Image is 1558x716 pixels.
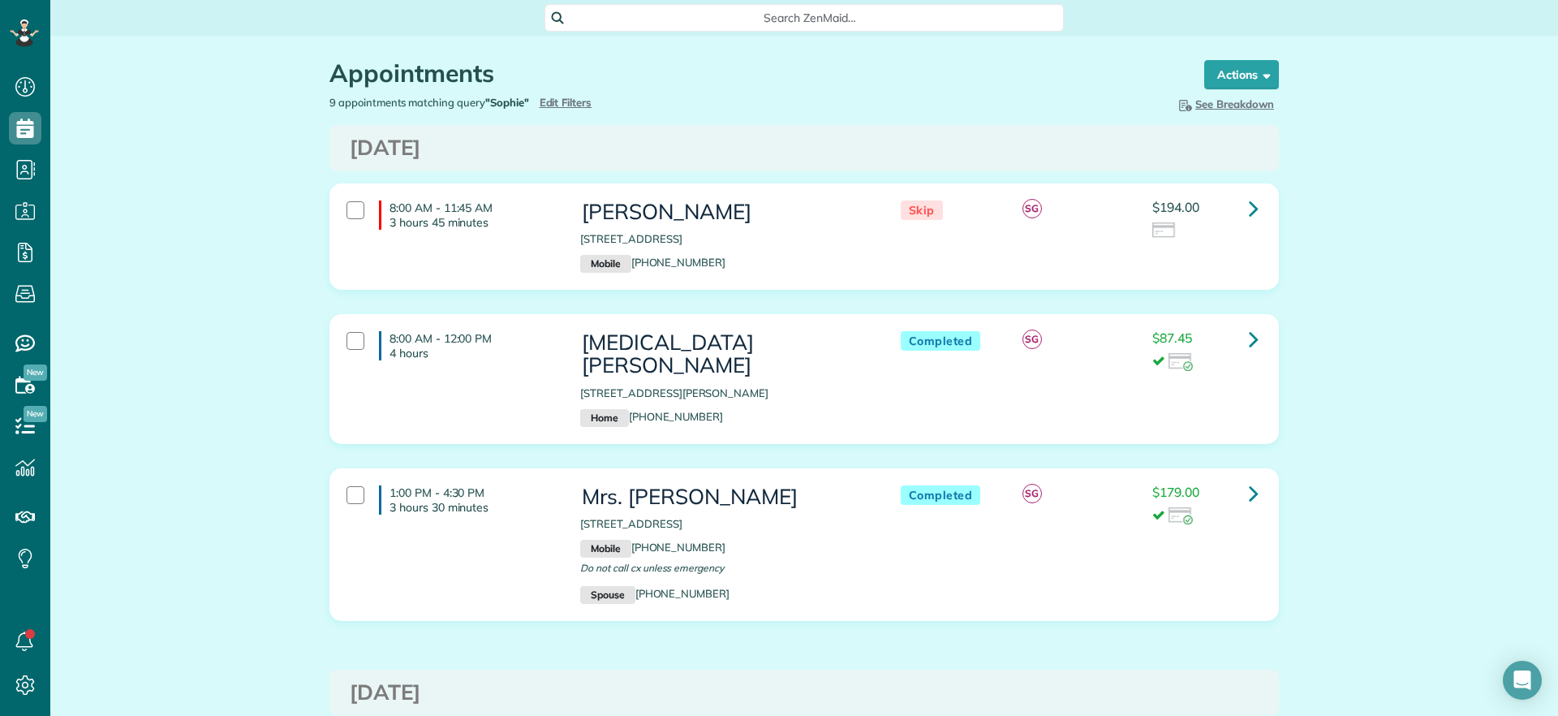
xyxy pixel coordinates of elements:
[389,500,556,515] p: 3 hours 30 minutes
[1022,484,1042,503] span: SG
[1152,199,1199,215] span: $194.00
[580,587,730,600] a: Spouse[PHONE_NUMBER]
[1171,95,1279,113] button: See Breakdown
[580,256,725,269] a: Mobile[PHONE_NUMBER]
[350,681,1259,705] h3: [DATE]
[580,516,867,532] p: [STREET_ADDRESS]
[389,215,556,230] p: 3 hours 45 minutes
[580,386,867,401] p: [STREET_ADDRESS][PERSON_NAME]
[1152,222,1177,240] img: icon_credit_card_neutral-3d9a980bd25ce6dbb0f2033d7200983694762465c175678fcbc2d8f4bc43548e.png
[317,95,804,110] div: 9 appointments matching query
[379,201,556,230] h4: 8:00 AM - 11:45 AM
[379,485,556,515] h4: 1:00 PM - 4:30 PM
[901,201,943,221] span: Skip
[1204,60,1279,89] button: Actions
[580,562,724,574] span: Do not call cx unless emergency
[389,346,556,360] p: 4 hours
[24,406,47,422] span: New
[901,485,981,506] span: Completed
[1176,97,1274,110] span: See Breakdown
[580,485,867,509] h3: Mrs. [PERSON_NAME]
[1152,330,1192,346] span: $87.45
[580,331,867,377] h3: [MEDICAL_DATA][PERSON_NAME]
[24,364,47,381] span: New
[540,96,592,109] a: Edit Filters
[580,231,867,247] p: [STREET_ADDRESS]
[580,255,631,273] small: Mobile
[580,201,867,224] h3: [PERSON_NAME]
[580,410,723,423] a: Home[PHONE_NUMBER]
[485,96,529,109] strong: "Sophie"
[580,586,635,604] small: Spouse
[1022,330,1042,349] span: SG
[1503,661,1542,700] div: Open Intercom Messenger
[901,331,981,352] span: Completed
[580,540,631,558] small: Mobile
[329,60,1173,87] h1: Appointments
[350,136,1259,160] h3: [DATE]
[1022,199,1042,218] span: SG
[1168,353,1193,371] img: icon_credit_card_success-27c2c4fc500a7f1a58a13ef14842cb958d03041fefb464fd2e53c949a5770e83.png
[1168,507,1193,525] img: icon_credit_card_success-27c2c4fc500a7f1a58a13ef14842cb958d03041fefb464fd2e53c949a5770e83.png
[1152,484,1199,500] span: $179.00
[580,541,725,554] a: Mobile[PHONE_NUMBER]
[379,331,556,360] h4: 8:00 AM - 12:00 PM
[580,409,628,427] small: Home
